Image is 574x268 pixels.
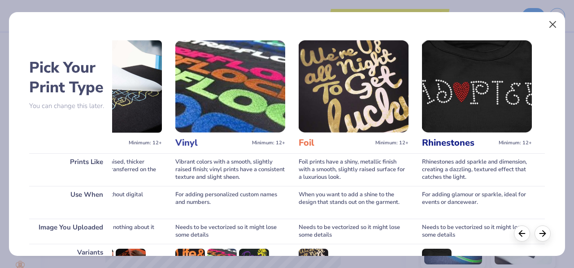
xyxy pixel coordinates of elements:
[129,140,162,146] span: Minimum: 12+
[422,219,532,244] div: Needs to be vectorized so it might lose some details
[29,58,112,97] h2: Pick Your Print Type
[422,40,532,133] img: Rhinestones
[29,153,112,186] div: Prints Like
[175,137,248,149] h3: Vinyl
[422,137,495,149] h3: Rhinestones
[52,153,162,186] div: Vibrant colors with a raised, thicker design since it is heat transferred on the garment.
[422,153,532,186] div: Rhinestones add sparkle and dimension, creating a dazzling, textured effect that catches the light.
[175,186,285,219] div: For adding personalized custom names and numbers.
[544,16,561,33] button: Close
[375,140,409,146] span: Minimum: 12+
[499,140,532,146] span: Minimum: 12+
[175,153,285,186] div: Vibrant colors with a smooth, slightly raised finish; vinyl prints have a consistent texture and ...
[175,219,285,244] div: Needs to be vectorized so it might lose some details
[422,186,532,219] div: For adding glamour or sparkle, ideal for events or dancewear.
[299,219,409,244] div: Needs to be vectorized so it might lose some details
[299,40,409,133] img: Foil
[29,219,112,244] div: Image You Uploaded
[175,40,285,133] img: Vinyl
[29,102,112,110] p: You can change this later.
[52,219,162,244] div: Won't be vectorized so nothing about it changes
[29,186,112,219] div: Use When
[52,186,162,219] div: For full-color prints without digital printing.
[299,186,409,219] div: When you want to add a shine to the design that stands out on the garment.
[299,137,372,149] h3: Foil
[252,140,285,146] span: Minimum: 12+
[299,153,409,186] div: Foil prints have a shiny, metallic finish with a smooth, slightly raised surface for a luxurious ...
